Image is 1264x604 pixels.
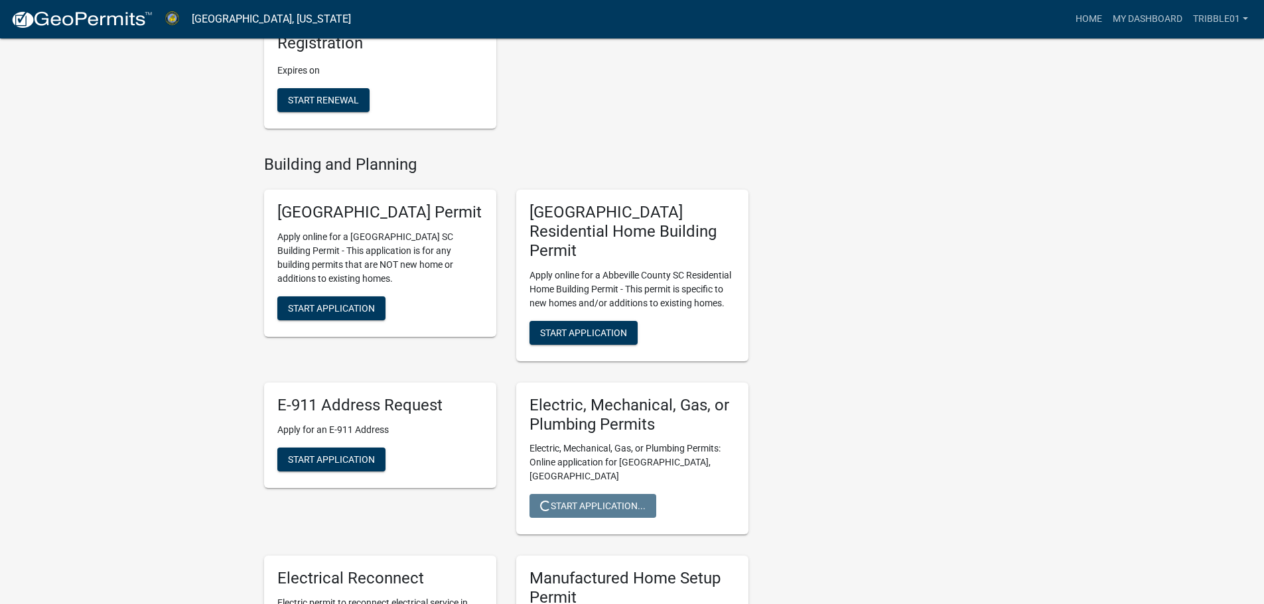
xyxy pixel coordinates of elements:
[277,569,483,588] h5: Electrical Reconnect
[288,303,375,314] span: Start Application
[540,501,646,511] span: Start Application...
[277,296,386,320] button: Start Application
[288,94,359,105] span: Start Renewal
[277,230,483,286] p: Apply online for a [GEOGRAPHIC_DATA] SC Building Permit - This application is for any building pe...
[1188,7,1253,32] a: Tribble01
[277,203,483,222] h5: [GEOGRAPHIC_DATA] Permit
[163,10,181,28] img: Abbeville County, South Carolina
[277,396,483,415] h5: E-911 Address Request
[529,321,638,345] button: Start Application
[529,269,735,310] p: Apply online for a Abbeville County SC Residential Home Building Permit - This permit is specific...
[1107,7,1188,32] a: My Dashboard
[277,64,483,78] p: Expires on
[540,327,627,337] span: Start Application
[1070,7,1107,32] a: Home
[277,448,386,471] button: Start Application
[277,88,370,112] button: Start Renewal
[288,453,375,464] span: Start Application
[529,494,656,518] button: Start Application...
[529,442,735,483] p: Electric, Mechanical, Gas, or Plumbing Permits: Online application for [GEOGRAPHIC_DATA], [GEOGRA...
[277,423,483,437] p: Apply for an E-911 Address
[264,155,748,174] h4: Building and Planning
[192,8,351,30] a: [GEOGRAPHIC_DATA], [US_STATE]
[529,396,735,434] h5: Electric, Mechanical, Gas, or Plumbing Permits
[529,203,735,260] h5: [GEOGRAPHIC_DATA] Residential Home Building Permit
